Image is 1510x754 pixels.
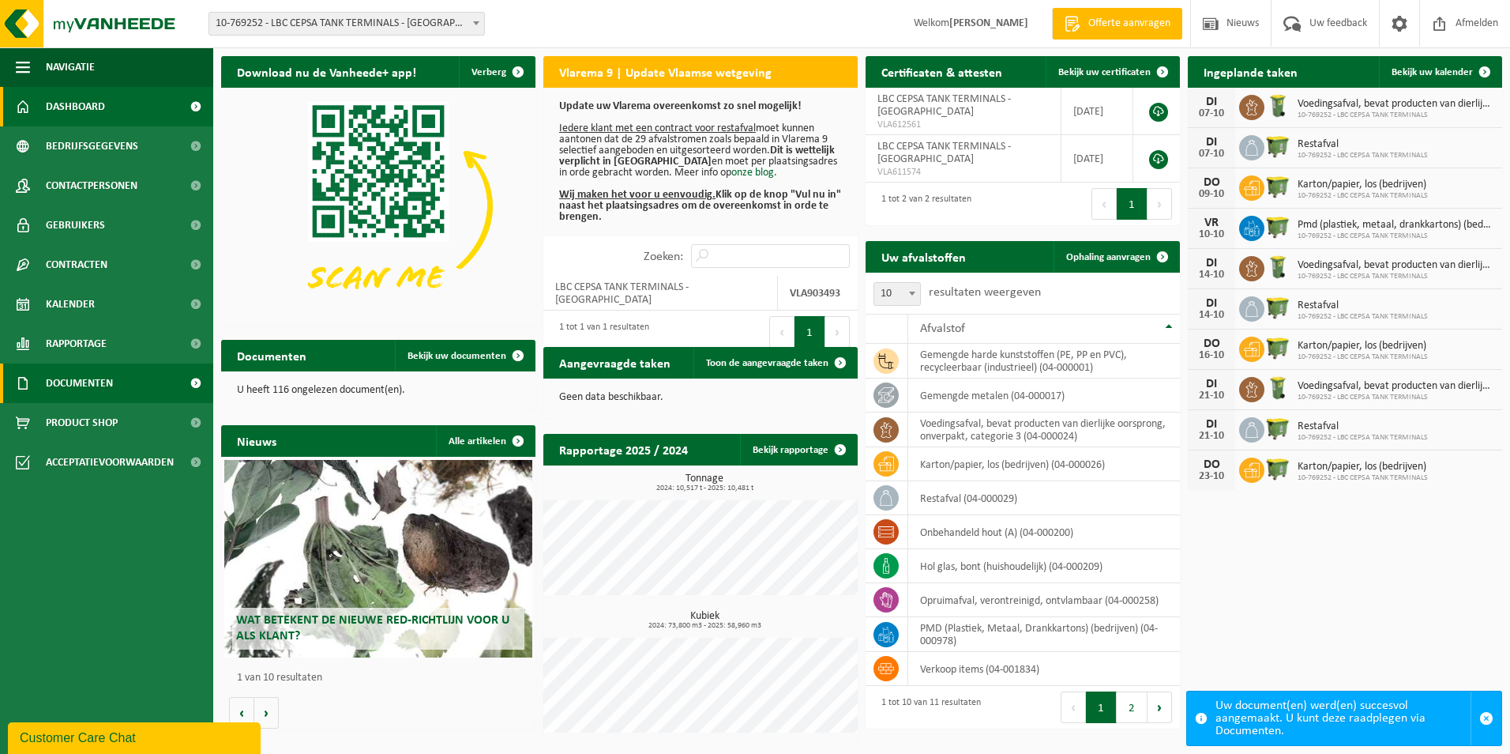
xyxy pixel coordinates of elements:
span: 10-769252 - LBC CEPSA TANK TERMINALS - ANTWERPEN [208,12,485,36]
span: Contactpersonen [46,166,137,205]
b: Dit is wettelijk verplicht in [GEOGRAPHIC_DATA] [559,145,835,168]
span: Restafval [1298,420,1428,433]
div: 14-10 [1196,310,1227,321]
a: Bekijk uw certificaten [1046,56,1178,88]
img: WB-0140-HPE-GN-50 [1264,92,1291,119]
p: moet kunnen aantonen dat de 29 afvalstromen zoals bepaald in Vlarema 9 selectief aangeboden en ui... [559,101,842,223]
a: Bekijk uw documenten [395,340,534,371]
span: Pmd (plastiek, metaal, drankkartons) (bedrijven) [1298,219,1494,232]
button: 1 [794,316,825,348]
a: onze blog. [731,167,777,179]
span: Karton/papier, los (bedrijven) [1298,340,1428,352]
img: WB-1100-HPE-GN-50 [1264,213,1291,240]
span: Restafval [1298,300,1428,312]
div: DI [1196,257,1227,270]
button: Next [1148,188,1172,220]
span: 10-769252 - LBC CEPSA TANK TERMINALS [1298,352,1428,362]
td: [DATE] [1061,135,1133,183]
td: gemengde harde kunststoffen (PE, PP en PVC), recycleerbaar (industrieel) (04-000001) [908,344,1181,379]
span: VLA612561 [877,119,1049,131]
div: DI [1196,378,1227,390]
iframe: chat widget [8,719,264,754]
a: Offerte aanvragen [1052,8,1182,40]
b: Update uw Vlarema overeenkomst zo snel mogelijk! [559,100,802,112]
div: DI [1196,96,1227,108]
span: Kalender [46,285,95,324]
div: DO [1196,337,1227,350]
span: Bedrijfsgegevens [46,126,138,166]
a: Bekijk rapportage [740,434,856,466]
td: opruimafval, verontreinigd, ontvlambaar (04-000258) [908,583,1181,617]
span: Acceptatievoorwaarden [46,443,174,482]
button: 1 [1086,692,1117,723]
span: Karton/papier, los (bedrijven) [1298,179,1428,191]
p: U heeft 116 ongelezen document(en). [237,385,520,396]
div: 14-10 [1196,270,1227,281]
button: Next [1148,692,1172,723]
span: Verberg [471,67,506,77]
div: 1 tot 2 van 2 resultaten [873,187,971,221]
span: Wat betekent de nieuwe RED-richtlijn voor u als klant? [236,614,509,642]
td: gemengde metalen (04-000017) [908,379,1181,413]
span: 10 [873,282,921,306]
td: LBC CEPSA TANK TERMINALS - [GEOGRAPHIC_DATA] [543,276,778,311]
div: DO [1196,176,1227,189]
td: restafval (04-000029) [908,481,1181,515]
u: Wij maken het voor u eenvoudig. [559,189,716,201]
span: 10-769252 - LBC CEPSA TANK TERMINALS [1298,433,1428,443]
h2: Uw afvalstoffen [866,241,982,272]
span: VLA611574 [877,166,1049,179]
span: Bekijk uw kalender [1392,67,1473,77]
div: DI [1196,136,1227,149]
span: 10-769252 - LBC CEPSA TANK TERMINALS [1298,312,1428,322]
span: 10-769252 - LBC CEPSA TANK TERMINALS [1298,473,1428,483]
img: WB-1100-HPE-GN-50 [1264,334,1291,361]
button: Previous [1091,188,1117,220]
img: WB-1100-HPE-GN-50 [1264,133,1291,160]
span: Ophaling aanvragen [1066,252,1151,262]
button: 2 [1117,692,1148,723]
div: DO [1196,458,1227,471]
p: Geen data beschikbaar. [559,392,842,403]
h2: Documenten [221,340,322,371]
div: 07-10 [1196,149,1227,160]
h3: Kubiek [551,611,858,630]
a: Alle artikelen [436,425,534,457]
span: 10-769252 - LBC CEPSA TANK TERMINALS [1298,393,1494,402]
span: Toon de aangevraagde taken [706,358,828,368]
img: WB-1100-HPE-GN-50 [1264,294,1291,321]
div: 07-10 [1196,108,1227,119]
span: 10-769252 - LBC CEPSA TANK TERMINALS [1298,151,1428,160]
img: WB-1100-HPE-GN-50 [1264,455,1291,482]
img: WB-0140-HPE-GN-50 [1264,375,1291,402]
span: LBC CEPSA TANK TERMINALS - [GEOGRAPHIC_DATA] [877,141,1011,165]
img: WB-1100-HPE-GN-50 [1264,173,1291,200]
span: Documenten [46,364,113,403]
td: hol glas, bont (huishoudelijk) (04-000209) [908,549,1181,583]
h2: Ingeplande taken [1188,56,1313,87]
strong: VLA903493 [790,288,840,300]
div: 1 tot 10 van 11 resultaten [873,690,981,725]
div: 09-10 [1196,189,1227,200]
div: 21-10 [1196,390,1227,402]
span: 10-769252 - LBC CEPSA TANK TERMINALS [1298,111,1494,120]
span: 10-769252 - LBC CEPSA TANK TERMINALS [1298,232,1494,241]
span: Afvalstof [920,322,965,335]
td: PMD (Plastiek, Metaal, Drankkartons) (bedrijven) (04-000978) [908,617,1181,652]
span: 10-769252 - LBC CEPSA TANK TERMINALS - ANTWERPEN [209,13,484,35]
span: Product Shop [46,403,118,443]
strong: [PERSON_NAME] [949,17,1028,29]
span: Restafval [1298,138,1428,151]
button: Vorige [229,697,254,729]
td: voedingsafval, bevat producten van dierlijke oorsprong, onverpakt, categorie 3 (04-000024) [908,413,1181,447]
span: Navigatie [46,47,95,87]
div: 1 tot 1 van 1 resultaten [551,315,649,349]
div: 10-10 [1196,229,1227,240]
td: verkoop items (04-001834) [908,652,1181,686]
span: LBC CEPSA TANK TERMINALS - [GEOGRAPHIC_DATA] [877,93,1011,118]
h3: Tonnage [551,473,858,492]
span: Voedingsafval, bevat producten van dierlijke oorsprong, onverpakt, categorie 3 [1298,259,1494,272]
span: Karton/papier, los (bedrijven) [1298,461,1428,473]
h2: Certificaten & attesten [866,56,1018,87]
